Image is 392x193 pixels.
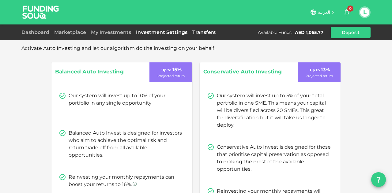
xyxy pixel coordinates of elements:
[69,92,183,107] p: Our system will invest up to 10% of your portfolio in any single opportunity
[157,73,185,79] p: Projected return
[306,73,333,79] p: Projected return
[310,68,320,72] span: Up to
[318,9,330,15] span: العربية
[295,29,323,35] div: AED 1,055.77
[161,68,171,72] span: Up to
[89,29,134,35] a: My Investments
[55,67,138,76] span: Balanced Auto Investing
[160,66,182,73] p: 15 %
[217,143,331,173] p: Conservative Auto Invest is designed for those that prioritise capital preservation as opposed to...
[21,29,52,35] a: Dashboard
[258,29,292,35] div: Available Funds :
[190,29,218,35] a: Transfers
[341,6,353,18] button: 0
[21,45,215,51] span: Activate Auto Investing and let our algorithm do the investing on your behalf.
[69,129,183,159] p: Balanced Auto Invest is designed for investors who aim to achieve the optimal risk and return tra...
[360,8,369,17] button: L
[331,27,371,38] button: Deposit
[134,29,190,35] a: Investment Settings
[371,172,386,187] button: question
[347,6,353,12] span: 0
[217,92,331,129] p: Our system will invest up to 5% of your total portfolio in one SME. This means your capital will ...
[52,29,89,35] a: Marketplace
[203,67,286,76] span: Conservative Auto Investing
[69,173,183,188] p: Reinvesting your monthly repayments can boost your returns to 16%.
[309,66,330,73] p: 13 %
